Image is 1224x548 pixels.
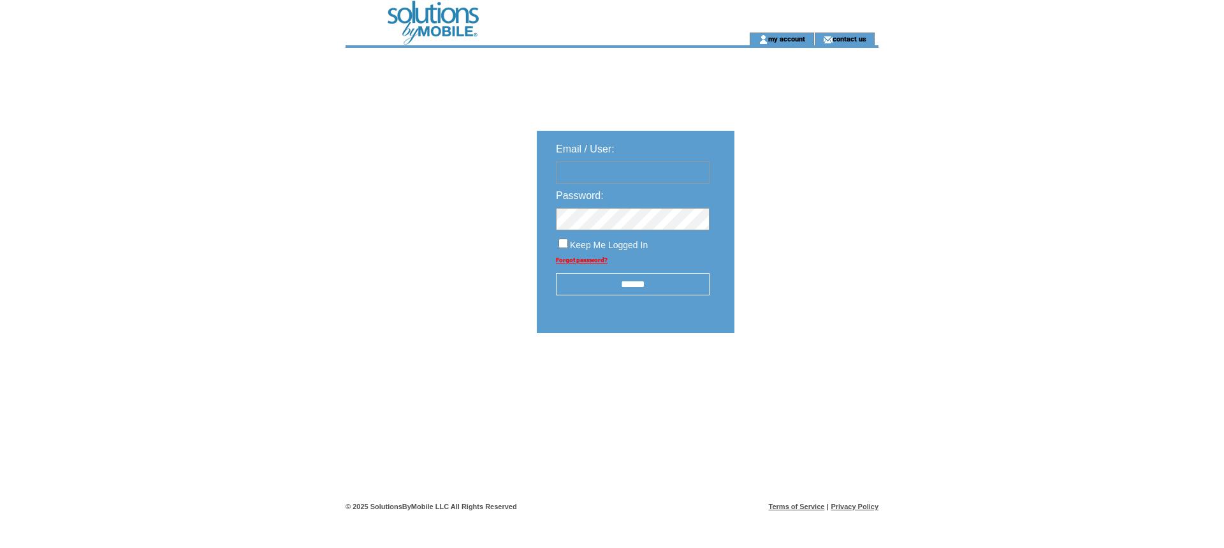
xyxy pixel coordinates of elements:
[831,503,878,510] a: Privacy Policy
[768,34,805,43] a: my account
[759,34,768,45] img: account_icon.gif;jsessionid=ABEB0BA4A1AA2612F7FE21EBCD693433
[346,503,517,510] span: © 2025 SolutionsByMobile LLC All Rights Reserved
[771,365,835,381] img: transparent.png;jsessionid=ABEB0BA4A1AA2612F7FE21EBCD693433
[556,144,615,154] span: Email / User:
[769,503,825,510] a: Terms of Service
[833,34,866,43] a: contact us
[556,256,608,263] a: Forgot password?
[556,190,604,201] span: Password:
[570,240,648,250] span: Keep Me Logged In
[827,503,829,510] span: |
[823,34,833,45] img: contact_us_icon.gif;jsessionid=ABEB0BA4A1AA2612F7FE21EBCD693433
